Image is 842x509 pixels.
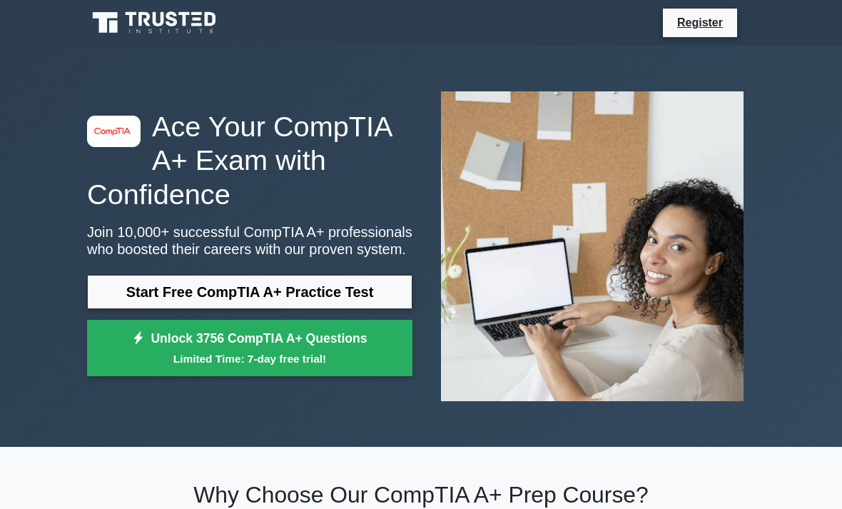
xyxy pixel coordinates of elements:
h1: Ace Your CompTIA A+ Exam with Confidence [87,110,412,212]
small: Limited Time: 7-day free trial! [105,351,395,367]
a: Unlock 3756 CompTIA A+ QuestionsLimited Time: 7-day free trial! [87,320,412,377]
h2: Why Choose Our CompTIA A+ Prep Course? [87,481,755,508]
a: Start Free CompTIA A+ Practice Test [87,275,412,309]
a: Register [669,14,731,31]
p: Join 10,000+ successful CompTIA A+ professionals who boosted their careers with our proven system. [87,223,412,258]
